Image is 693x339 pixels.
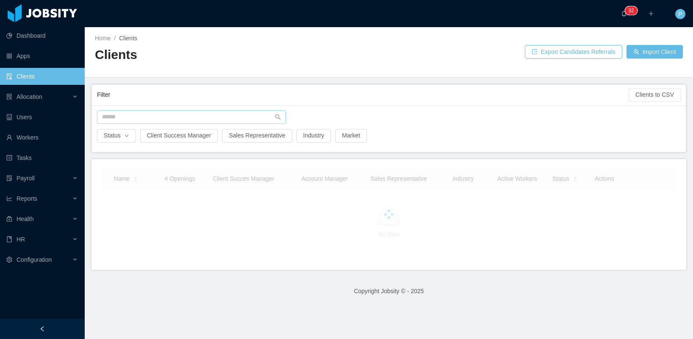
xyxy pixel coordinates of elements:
span: Health [17,216,33,222]
button: Clients to CSV [629,88,681,102]
div: Filter [97,87,629,103]
a: Home [95,35,111,42]
a: icon: userWorkers [6,129,78,146]
a: icon: pie-chartDashboard [6,27,78,44]
i: icon: solution [6,94,12,100]
button: Statusicon: down [97,129,136,143]
button: icon: usergroup-addImport Client [626,45,683,59]
h2: Clients [95,46,389,64]
button: icon: exportExport Candidates Referrals [525,45,622,59]
footer: Copyright Jobsity © - 2025 [85,277,693,306]
span: / [114,35,116,42]
i: icon: search [275,114,281,120]
i: icon: book [6,236,12,242]
button: Sales Representative [222,129,292,143]
span: Reports [17,195,37,202]
i: icon: line-chart [6,196,12,202]
span: Allocation [17,93,42,100]
i: icon: file-protect [6,175,12,181]
span: Payroll [17,175,35,182]
i: icon: medicine-box [6,216,12,222]
button: Market [335,129,367,143]
span: Clients [119,35,137,42]
button: Industry [297,129,331,143]
a: icon: auditClients [6,68,78,85]
sup: 32 [625,6,637,15]
i: icon: plus [648,11,654,17]
a: icon: appstoreApps [6,48,78,64]
span: HR [17,236,25,243]
p: 2 [631,6,634,15]
a: icon: profileTasks [6,149,78,166]
span: Configuration [17,256,52,263]
a: icon: robotUsers [6,109,78,126]
p: 3 [628,6,631,15]
button: Client Success Manager [140,129,218,143]
i: icon: bell [621,11,627,17]
i: icon: setting [6,257,12,263]
span: P [678,9,682,19]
